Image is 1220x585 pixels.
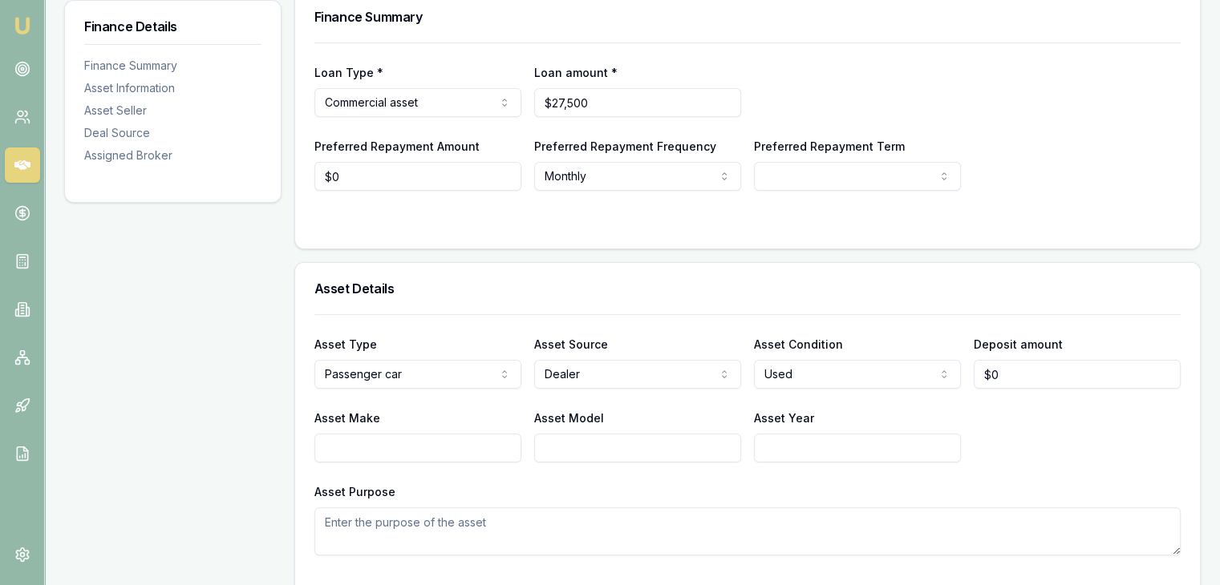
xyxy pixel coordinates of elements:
label: Asset Purpose [314,485,395,498]
div: Asset Seller [84,103,261,119]
h3: Finance Details [84,20,261,33]
h3: Finance Summary [314,10,1181,23]
label: Asset Year [754,411,814,425]
label: Asset Model [534,411,604,425]
div: Deal Source [84,125,261,141]
div: Finance Summary [84,58,261,74]
label: Preferred Repayment Frequency [534,139,716,153]
label: Preferred Repayment Amount [314,139,480,153]
input: $ [314,162,521,191]
label: Asset Condition [754,337,843,351]
label: Loan Type * [314,66,383,79]
label: Asset Type [314,337,377,351]
label: Asset Source [534,337,608,351]
label: Preferred Repayment Term [754,139,905,153]
label: Asset Make [314,411,380,425]
div: Asset Information [84,80,261,96]
input: $ [534,88,741,117]
input: $ [974,360,1181,389]
h3: Asset Details [314,282,1181,295]
div: Assigned Broker [84,147,261,163]
label: Loan amount * [534,66,618,79]
img: emu-icon-u.png [13,16,32,35]
label: Deposit amount [974,337,1063,351]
